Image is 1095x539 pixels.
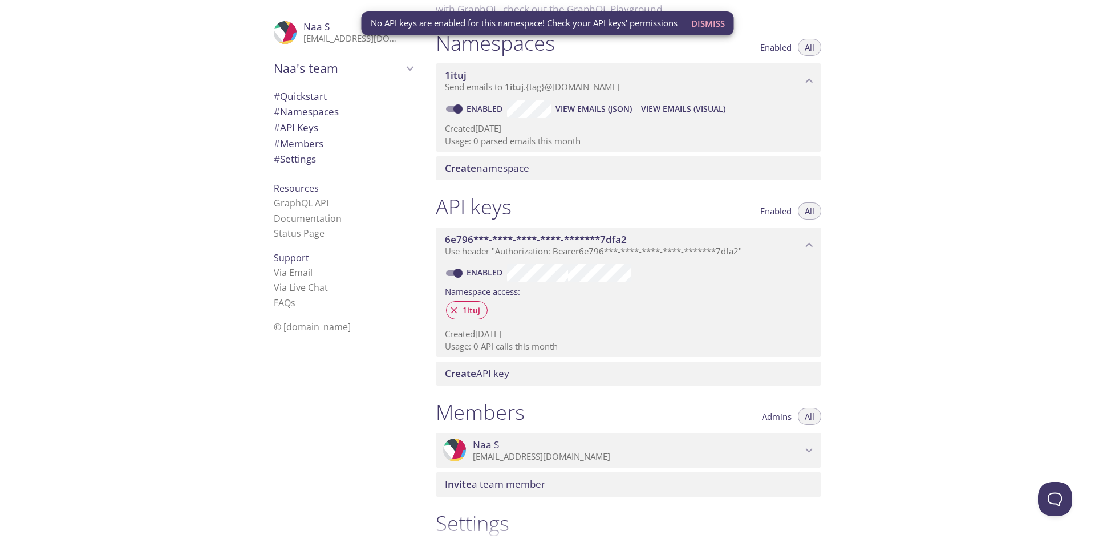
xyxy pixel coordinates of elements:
a: FAQ [274,297,295,309]
span: No API keys are enabled for this namespace! Check your API keys' permissions [371,17,678,29]
h1: Settings [436,510,821,536]
div: API Keys [265,120,422,136]
span: Members [274,137,323,150]
p: [EMAIL_ADDRESS][DOMAIN_NAME] [303,33,403,44]
div: Create namespace [436,156,821,180]
button: All [798,408,821,425]
span: a team member [445,477,545,491]
button: View Emails (JSON) [551,100,636,118]
span: Quickstart [274,90,327,103]
span: s [291,297,295,309]
span: # [274,137,280,150]
button: All [798,39,821,56]
p: Usage: 0 parsed emails this month [445,135,812,147]
span: namespace [445,161,529,175]
span: Resources [274,182,319,194]
div: Naa's team [265,54,422,83]
span: Naa's team [274,60,403,76]
div: Naa S [265,14,422,51]
div: 1ituj namespace [436,63,821,99]
span: Support [274,252,309,264]
span: 1ituj [445,68,467,82]
span: API key [445,367,509,380]
span: View Emails (JSON) [555,102,632,116]
span: # [274,152,280,165]
div: Naa S [436,433,821,468]
button: Enabled [753,202,798,220]
span: Create [445,367,476,380]
span: API Keys [274,121,318,134]
div: Create API Key [436,362,821,386]
span: 1ituj [456,305,487,315]
label: Namespace access: [445,282,520,299]
a: Status Page [274,227,325,240]
p: [EMAIL_ADDRESS][DOMAIN_NAME] [473,451,802,463]
a: Via Live Chat [274,281,328,294]
a: Enabled [465,267,507,278]
div: Invite a team member [436,472,821,496]
div: Team Settings [265,151,422,167]
span: Settings [274,152,316,165]
button: Dismiss [687,13,729,34]
div: 1ituj [446,301,488,319]
span: # [274,121,280,134]
a: Via Email [274,266,313,279]
span: Create [445,161,476,175]
span: Naa S [303,20,330,33]
button: View Emails (Visual) [636,100,730,118]
span: Send emails to . {tag} @[DOMAIN_NAME] [445,81,619,92]
a: GraphQL API [274,197,328,209]
span: Naa S [473,439,499,451]
h1: API keys [436,194,512,220]
span: Invite [445,477,472,491]
button: All [798,202,821,220]
span: View Emails (Visual) [641,102,725,116]
button: Admins [755,408,798,425]
div: Namespaces [265,104,422,120]
span: Namespaces [274,105,339,118]
iframe: Help Scout Beacon - Open [1038,482,1072,516]
span: © [DOMAIN_NAME] [274,321,351,333]
p: Usage: 0 API calls this month [445,341,812,352]
button: Enabled [753,39,798,56]
div: Quickstart [265,88,422,104]
a: Enabled [465,103,507,114]
h1: Namespaces [436,30,555,56]
a: Documentation [274,212,342,225]
h1: Members [436,399,525,425]
span: # [274,90,280,103]
span: 1ituj [505,81,524,92]
div: Members [265,136,422,152]
span: Dismiss [691,16,725,31]
span: # [274,105,280,118]
p: Created [DATE] [445,123,812,135]
p: Created [DATE] [445,328,812,340]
